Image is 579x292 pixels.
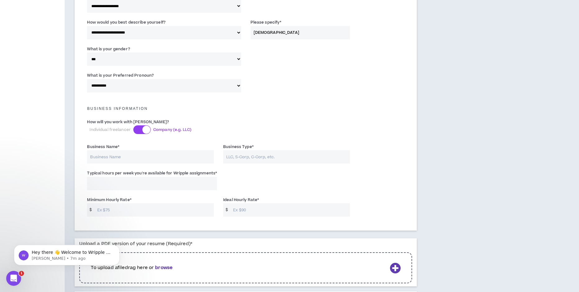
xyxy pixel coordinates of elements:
[87,195,131,205] label: Minimum Hourly Rate
[6,271,21,286] iframe: Intercom live chat
[19,271,24,276] span: 1
[94,203,214,217] input: Ex $75
[230,203,350,217] input: Ex $90
[87,142,119,152] label: Business Name
[250,26,350,39] input: Specify here
[5,232,129,275] iframe: Intercom notifications message
[87,168,217,178] label: Typical hours per week you're available for Wripple assignments
[87,17,165,27] label: How would you best describe yourself?
[82,106,409,111] h5: Business Information
[155,264,172,271] b: browse
[223,150,350,164] input: LLC, S-Corp, C-Corp, etc.
[223,203,230,217] span: $
[91,264,387,271] p: To upload a file drag here or
[79,238,192,249] label: Upload a PDF version of your resume (Required)
[223,142,254,152] label: Business Type
[153,127,191,133] span: Company (e.g. LLC)
[79,249,412,286] div: To upload afiledrag here orbrowse
[90,127,131,133] span: Individual freelancer
[87,203,94,217] span: $
[87,150,214,164] input: Business Name
[223,195,259,205] label: Ideal Hourly Rate
[87,70,154,80] label: What is your Preferred Pronoun?
[250,17,282,27] label: Please specify
[87,44,130,54] label: What is your gender?
[87,117,169,127] label: How will you work with [PERSON_NAME]?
